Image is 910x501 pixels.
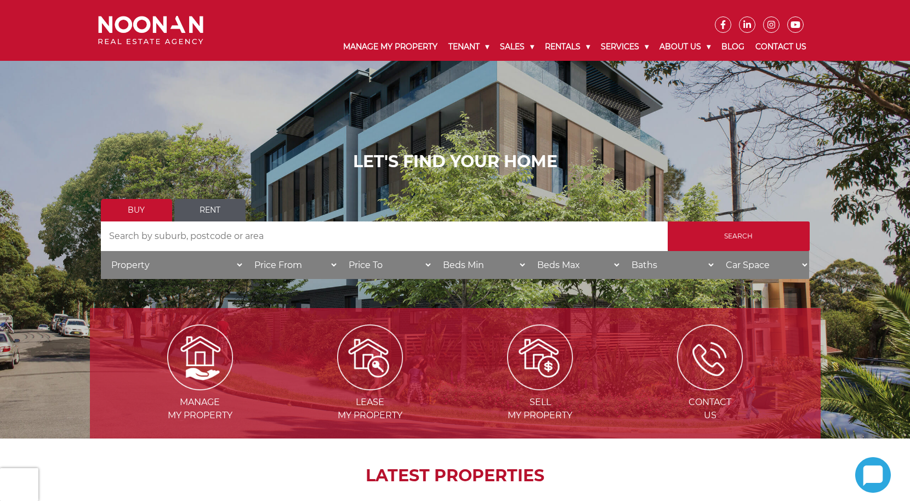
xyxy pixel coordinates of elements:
[654,33,716,61] a: About Us
[286,351,454,420] a: Leasemy Property
[443,33,494,61] a: Tenant
[116,396,284,422] span: Manage my Property
[595,33,654,61] a: Services
[174,199,246,221] a: Rent
[98,16,203,45] img: Noonan Real Estate Agency
[626,351,794,420] a: ContactUs
[167,324,233,390] img: Manage my Property
[338,33,443,61] a: Manage My Property
[117,466,793,486] h2: LATEST PROPERTIES
[337,324,403,390] img: Lease my property
[101,199,172,221] a: Buy
[626,396,794,422] span: Contact Us
[101,221,668,251] input: Search by suburb, postcode or area
[668,221,810,251] input: Search
[101,152,810,172] h1: LET'S FIND YOUR HOME
[716,33,750,61] a: Blog
[494,33,539,61] a: Sales
[116,351,284,420] a: Managemy Property
[677,324,743,390] img: ICONS
[750,33,812,61] a: Contact Us
[456,351,624,420] a: Sellmy Property
[539,33,595,61] a: Rentals
[286,396,454,422] span: Lease my Property
[456,396,624,422] span: Sell my Property
[507,324,573,390] img: Sell my property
